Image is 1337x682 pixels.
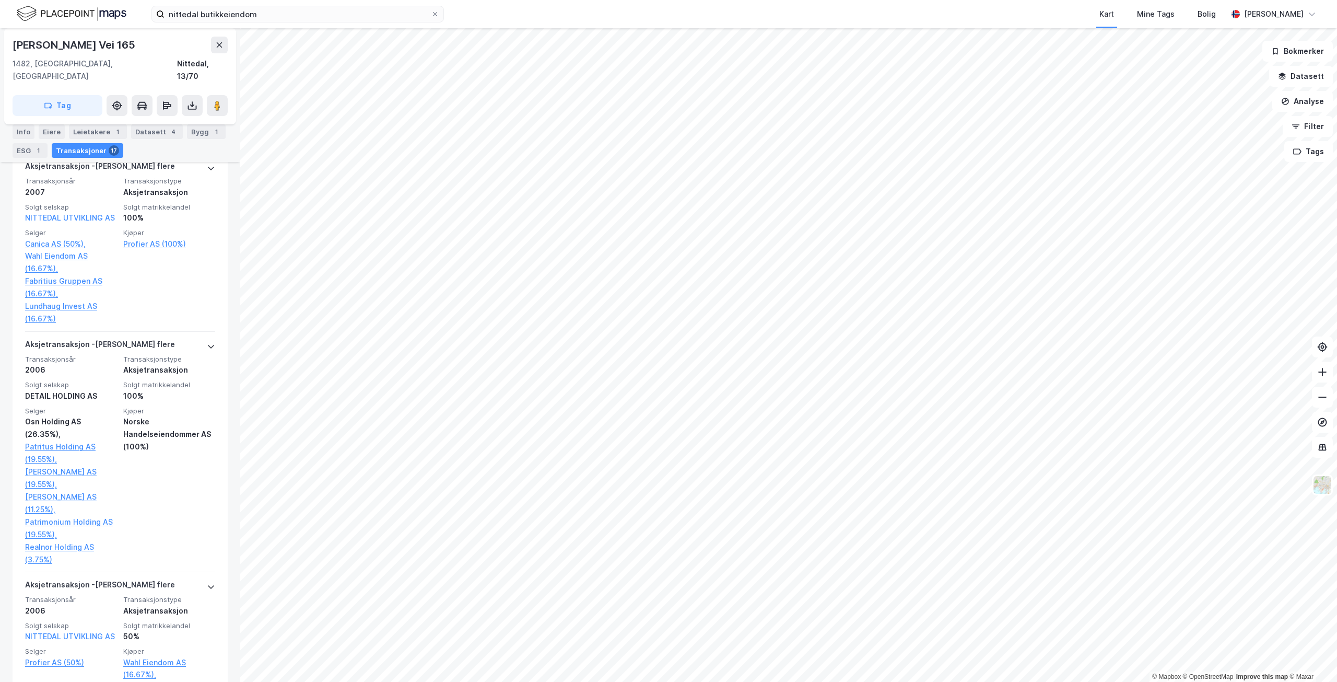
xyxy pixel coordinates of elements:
[1244,8,1304,20] div: [PERSON_NAME]
[1283,116,1333,137] button: Filter
[123,364,215,376] div: Aksjetransaksjon
[13,143,48,158] div: ESG
[109,145,119,156] div: 17
[25,605,117,617] div: 2006
[1152,673,1181,680] a: Mapbox
[1269,66,1333,87] button: Datasett
[25,338,175,355] div: Aksjetransaksjon - [PERSON_NAME] flere
[25,250,117,275] a: Wahl Eiendom AS (16.67%),
[1285,632,1337,682] div: Kontrollprogram for chat
[25,380,117,389] span: Solgt selskap
[123,203,215,212] span: Solgt matrikkelandel
[123,355,215,364] span: Transaksjonstype
[25,415,117,441] div: Osn Holding AS (26.35%),
[123,630,215,643] div: 50%
[1236,673,1288,680] a: Improve this map
[123,380,215,389] span: Solgt matrikkelandel
[211,126,221,137] div: 1
[25,621,117,630] span: Solgt selskap
[25,491,117,516] a: [PERSON_NAME] AS (11.25%),
[168,126,179,137] div: 4
[123,390,215,402] div: 100%
[131,124,183,139] div: Datasett
[25,160,175,177] div: Aksjetransaksjon - [PERSON_NAME] flere
[69,124,127,139] div: Leietakere
[1262,41,1333,62] button: Bokmerker
[25,441,117,466] a: Patritus Holding AS (19.55%),
[33,145,43,156] div: 1
[177,57,228,83] div: Nittedal, 13/70
[25,300,117,325] a: Lundhaug Invest AS (16.67%)
[1183,673,1234,680] a: OpenStreetMap
[25,213,115,222] a: NITTEDAL UTVIKLING AS
[25,466,117,491] a: [PERSON_NAME] AS (19.55%),
[112,126,123,137] div: 1
[25,390,117,402] div: DETAIL HOLDING AS
[123,647,215,656] span: Kjøper
[25,203,117,212] span: Solgt selskap
[1137,8,1175,20] div: Mine Tags
[123,621,215,630] span: Solgt matrikkelandel
[13,37,137,53] div: [PERSON_NAME] Vei 165
[123,238,215,250] a: Profier AS (100%)
[123,415,215,453] div: Norske Handelseiendommer AS (100%)
[25,177,117,186] span: Transaksjonsår
[25,355,117,364] span: Transaksjonsår
[123,605,215,617] div: Aksjetransaksjon
[25,541,117,566] a: Realnor Holding AS (3.75%)
[1284,141,1333,162] button: Tags
[17,5,126,23] img: logo.f888ab2527a4732fd821a326f86c7f29.svg
[25,364,117,376] div: 2006
[123,407,215,415] span: Kjøper
[13,124,34,139] div: Info
[25,632,115,641] a: NITTEDAL UTVIKLING AS
[25,579,175,595] div: Aksjetransaksjon - [PERSON_NAME] flere
[25,186,117,199] div: 2007
[165,6,431,22] input: Søk på adresse, matrikkel, gårdeiere, leietakere eller personer
[123,595,215,604] span: Transaksjonstype
[25,407,117,415] span: Selger
[39,124,65,139] div: Eiere
[25,516,117,541] a: Patrimonium Holding AS (19.55%),
[25,238,117,250] a: Canica AS (50%),
[25,656,117,669] a: Profier AS (50%)
[1285,632,1337,682] iframe: Chat Widget
[25,647,117,656] span: Selger
[1099,8,1114,20] div: Kart
[123,177,215,186] span: Transaksjonstype
[13,95,102,116] button: Tag
[1312,475,1332,495] img: Z
[123,212,215,224] div: 100%
[123,186,215,199] div: Aksjetransaksjon
[25,595,117,604] span: Transaksjonsår
[123,228,215,237] span: Kjøper
[52,143,123,158] div: Transaksjoner
[1272,91,1333,112] button: Analyse
[25,228,117,237] span: Selger
[13,57,177,83] div: 1482, [GEOGRAPHIC_DATA], [GEOGRAPHIC_DATA]
[1198,8,1216,20] div: Bolig
[187,124,226,139] div: Bygg
[123,656,215,681] a: Wahl Eiendom AS (16.67%),
[25,275,117,300] a: Fabritius Gruppen AS (16.67%),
